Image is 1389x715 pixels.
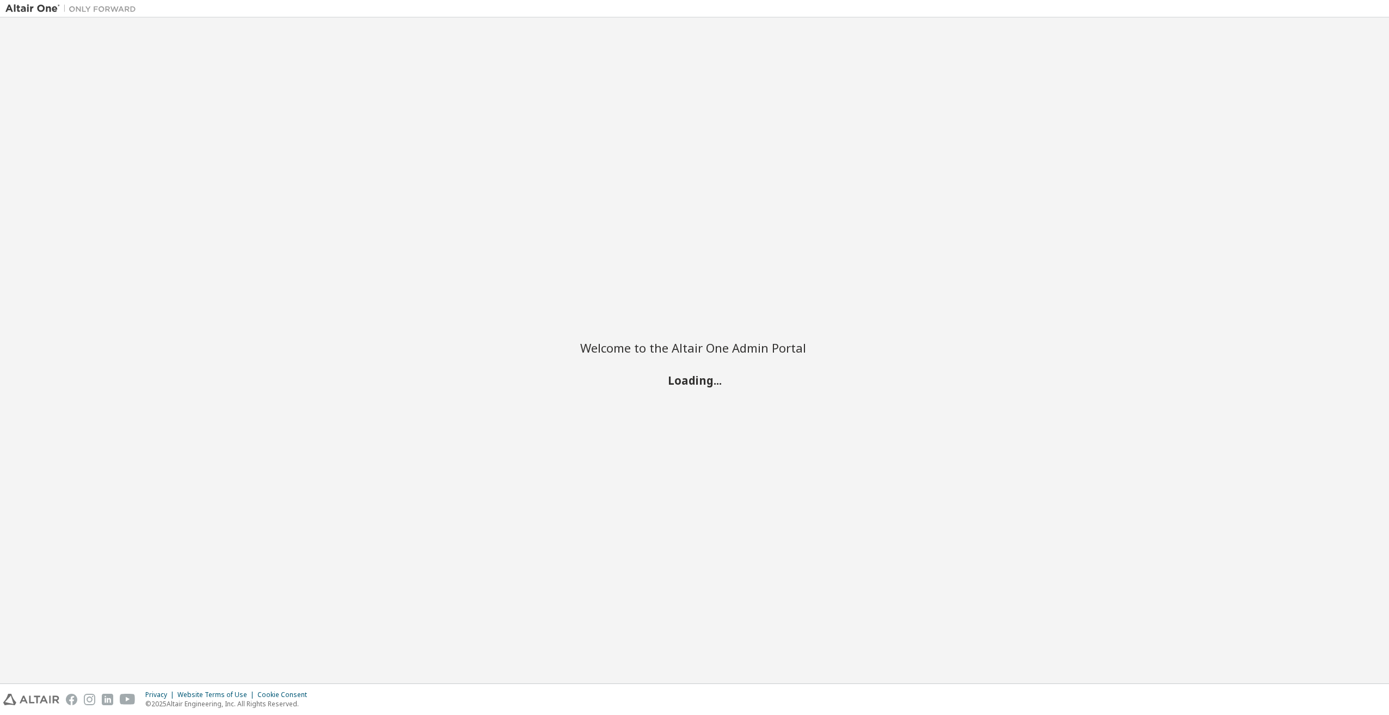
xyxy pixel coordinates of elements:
[145,691,177,699] div: Privacy
[5,3,142,14] img: Altair One
[257,691,314,699] div: Cookie Consent
[145,699,314,708] p: © 2025 Altair Engineering, Inc. All Rights Reserved.
[102,694,113,705] img: linkedin.svg
[177,691,257,699] div: Website Terms of Use
[120,694,136,705] img: youtube.svg
[84,694,95,705] img: instagram.svg
[3,694,59,705] img: altair_logo.svg
[66,694,77,705] img: facebook.svg
[580,373,809,387] h2: Loading...
[580,340,809,355] h2: Welcome to the Altair One Admin Portal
